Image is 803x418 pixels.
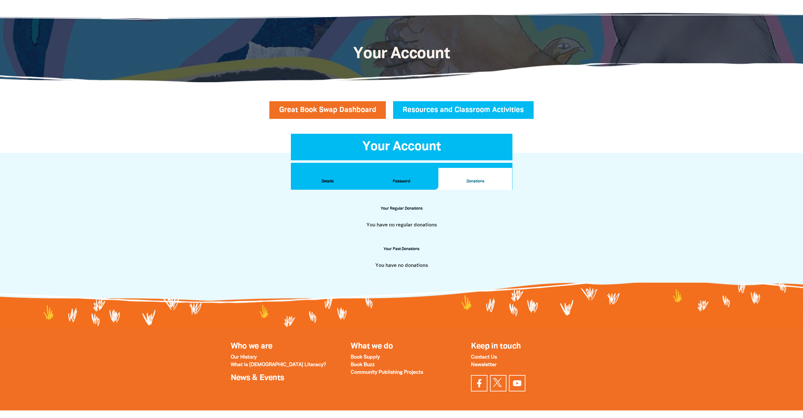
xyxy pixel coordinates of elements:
h2: Your Regular Donations [377,205,426,212]
a: Community Publishing Projects [351,370,423,375]
h2: Details [296,178,360,185]
a: Who we are [231,343,273,350]
div: Paginated content [301,258,502,273]
a: Find us on Twitter [490,375,506,391]
span: Your Account [362,141,441,153]
a: Book Supply [351,355,380,360]
a: What we do [351,343,393,350]
button: Donations [438,168,512,190]
button: Details [291,168,365,190]
p: You have no donations [304,262,500,269]
a: News & Events [231,374,284,382]
h2: Password [370,178,433,185]
h2: Donations [443,178,507,185]
a: Great Book Swap Dashboard [269,101,386,119]
span: Your Account [353,47,449,61]
a: What is [DEMOGRAPHIC_DATA] Literacy? [231,363,326,367]
button: Password [365,168,438,190]
a: Our History [231,355,257,360]
a: Find us on YouTube [509,375,525,391]
a: Resources and Classroom Activities [393,101,534,119]
a: Visit our facebook page [471,375,487,391]
div: Paginated content [301,218,502,233]
span: Keep in touch [471,343,521,350]
p: You have no regular donations [304,221,500,229]
a: Contact Us [471,355,497,360]
a: Newsletter [471,363,497,367]
a: Book Buzz [351,363,375,367]
h2: Your Past Donations [380,245,423,253]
